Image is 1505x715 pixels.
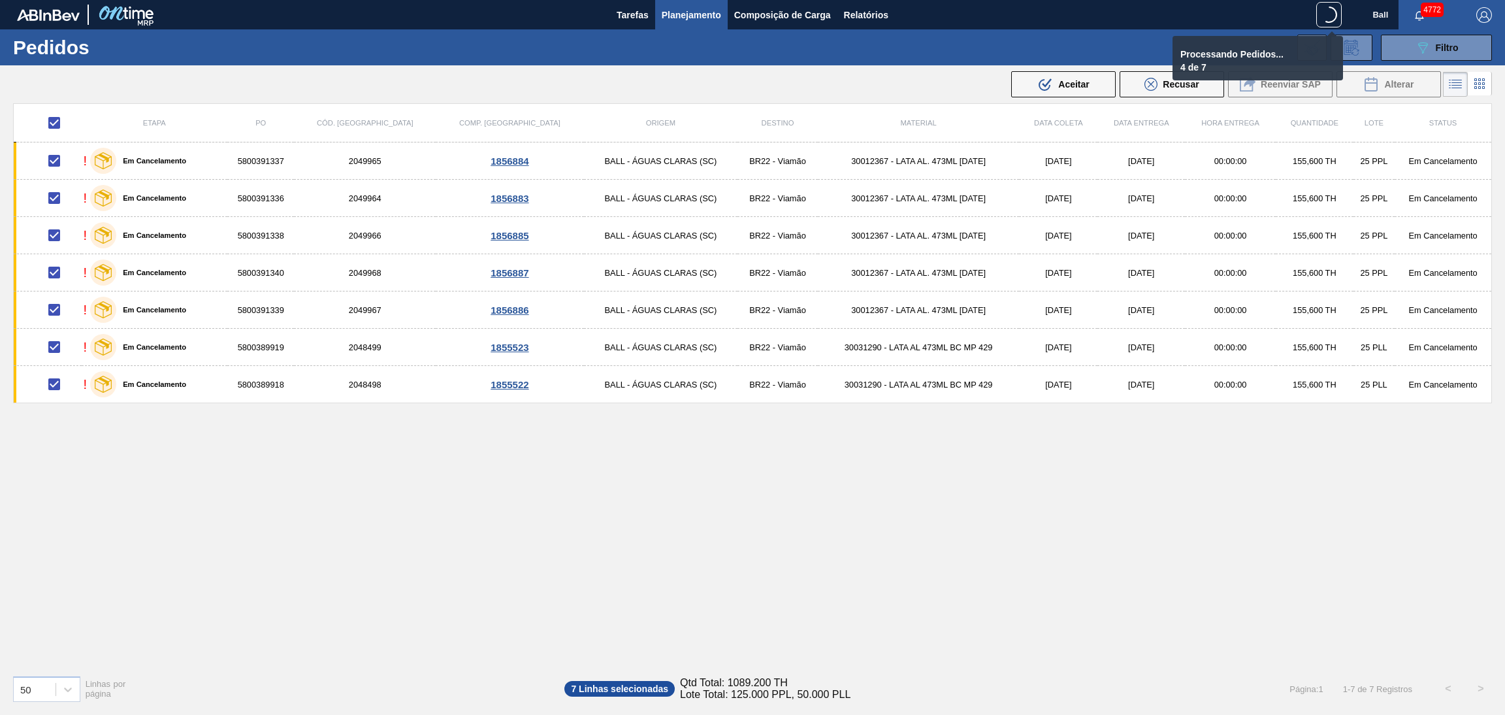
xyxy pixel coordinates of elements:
[294,366,436,403] td: 2048498
[116,306,186,314] label: Em Cancelamento
[1297,35,1327,61] div: Importar Negociações dos Pedidos
[1336,71,1441,97] button: Alterar
[1180,49,1319,59] p: Processando Pedidos...
[1185,180,1276,217] td: 00:00:00
[1465,673,1497,705] button: >
[294,217,436,254] td: 2049966
[1097,329,1185,366] td: [DATE]
[14,180,1492,217] a: !Em Cancelamento58003913362049964BALL - ÁGUAS CLARAS (SC)BR22 - Viamão30012367 - LATA AL. 473ML [...
[438,379,581,390] div: 1855522
[438,267,581,278] div: 1856887
[1019,180,1097,217] td: [DATE]
[1276,254,1353,291] td: 155,600 TH
[14,291,1492,329] a: !Em Cancelamento58003913392049967BALL - ÁGUAS CLARAS (SC)BR22 - Viamão30012367 - LATA AL. 473ML [...
[1353,329,1395,366] td: 25 PLL
[1034,119,1083,127] span: Data coleta
[1097,142,1185,180] td: [DATE]
[1395,254,1491,291] td: Em Cancelamento
[818,180,1020,217] td: 30012367 - LATA AL. 473ML [DATE]
[84,303,88,318] div: !
[1276,291,1353,329] td: 155,600 TH
[901,119,937,127] span: Material
[20,684,31,695] div: 50
[84,154,88,169] div: !
[617,7,649,23] span: Tarefas
[143,119,166,127] span: Etapa
[564,681,675,697] span: 7 Linhas selecionadas
[1353,180,1395,217] td: 25 PPL
[1476,7,1492,23] img: Logout
[1353,291,1395,329] td: 25 PPL
[294,254,436,291] td: 2049968
[1185,329,1276,366] td: 00:00:00
[1395,142,1491,180] td: Em Cancelamento
[14,254,1492,291] a: !Em Cancelamento58003913402049968BALL - ÁGUAS CLARAS (SC)BR22 - Viamão30012367 - LATA AL. 473ML [...
[737,366,818,403] td: BR22 - Viamão
[584,329,738,366] td: BALL - ÁGUAS CLARAS (SC)
[294,142,436,180] td: 2049965
[1228,71,1333,97] div: Reenviar SAP
[1436,42,1459,53] span: Filtro
[1019,329,1097,366] td: [DATE]
[1019,254,1097,291] td: [DATE]
[662,7,721,23] span: Planejamento
[227,217,294,254] td: 5800391338
[818,142,1020,180] td: 30012367 - LATA AL. 473ML [DATE]
[1381,35,1492,61] button: Filtro
[1180,62,1319,73] p: 4 de 7
[1019,142,1097,180] td: [DATE]
[737,329,818,366] td: BR22 - Viamão
[1432,673,1465,705] button: <
[680,689,850,701] span: Lote Total: 125.000 PPL, 50.000 PLL
[1276,142,1353,180] td: 155,600 TH
[584,366,738,403] td: BALL - ÁGUAS CLARAS (SC)
[1201,119,1259,127] span: Hora Entrega
[84,377,88,392] div: !
[1019,291,1097,329] td: [DATE]
[14,217,1492,254] a: !Em Cancelamento58003913382049966BALL - ÁGUAS CLARAS (SC)BR22 - Viamão30012367 - LATA AL. 473ML [...
[1097,366,1185,403] td: [DATE]
[1395,180,1491,217] td: Em Cancelamento
[1395,291,1491,329] td: Em Cancelamento
[84,340,88,355] div: !
[1019,366,1097,403] td: [DATE]
[227,366,294,403] td: 5800389918
[1276,366,1353,403] td: 155,600 TH
[1395,217,1491,254] td: Em Cancelamento
[584,180,738,217] td: BALL - ÁGUAS CLARAS (SC)
[1353,217,1395,254] td: 25 PPL
[1185,217,1276,254] td: 00:00:00
[1353,142,1395,180] td: 25 PPL
[1011,71,1116,97] div: Aceitar
[1019,217,1097,254] td: [DATE]
[13,40,214,55] h1: Pedidos
[1097,291,1185,329] td: [DATE]
[1289,684,1323,694] span: Página : 1
[1163,79,1199,90] span: Recusar
[227,329,294,366] td: 5800389919
[294,291,436,329] td: 2049967
[294,329,436,366] td: 2048499
[1097,217,1185,254] td: [DATE]
[1058,79,1089,90] span: Aceitar
[1261,79,1321,90] span: Reenviar SAP
[1097,180,1185,217] td: [DATE]
[584,291,738,329] td: BALL - ÁGUAS CLARAS (SC)
[116,231,186,239] label: Em Cancelamento
[116,194,186,202] label: Em Cancelamento
[818,254,1020,291] td: 30012367 - LATA AL. 473ML [DATE]
[818,329,1020,366] td: 30031290 - LATA AL 473ML BC MP 429
[84,191,88,206] div: !
[1185,291,1276,329] td: 00:00:00
[844,7,888,23] span: Relatórios
[227,291,294,329] td: 5800391339
[1291,119,1338,127] span: Quantidade
[584,254,738,291] td: BALL - ÁGUAS CLARAS (SC)
[1353,366,1395,403] td: 25 PLL
[1120,71,1224,97] div: Recusar
[227,180,294,217] td: 5800391336
[1421,3,1444,17] span: 4772
[818,291,1020,329] td: 30012367 - LATA AL. 473ML [DATE]
[818,217,1020,254] td: 30012367 - LATA AL. 473ML [DATE]
[1395,366,1491,403] td: Em Cancelamento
